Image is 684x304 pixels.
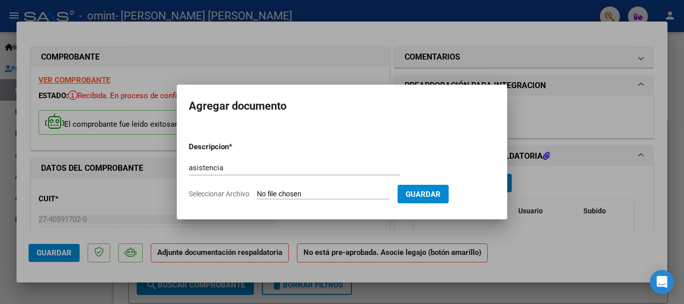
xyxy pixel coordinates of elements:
p: Descripcion [189,141,281,153]
h2: Agregar documento [189,97,495,116]
span: Seleccionar Archivo [189,190,249,198]
div: Open Intercom Messenger [650,270,674,294]
button: Guardar [398,185,449,203]
span: Guardar [406,190,441,199]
